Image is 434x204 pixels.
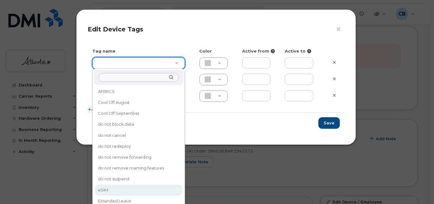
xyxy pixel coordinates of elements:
div: Cool Off September [96,109,182,118]
div: do not remove roaming features [96,163,182,173]
div: AFRRCS [96,87,182,96]
div: eSIM [96,185,182,195]
div: do not cancel [96,131,182,140]
div: do not suspend [96,174,182,184]
div: do not block data [96,120,182,129]
div: Cool Off August [96,98,182,107]
div: do not redeploy [96,141,182,151]
div: do not remove forwarding [96,152,182,162]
